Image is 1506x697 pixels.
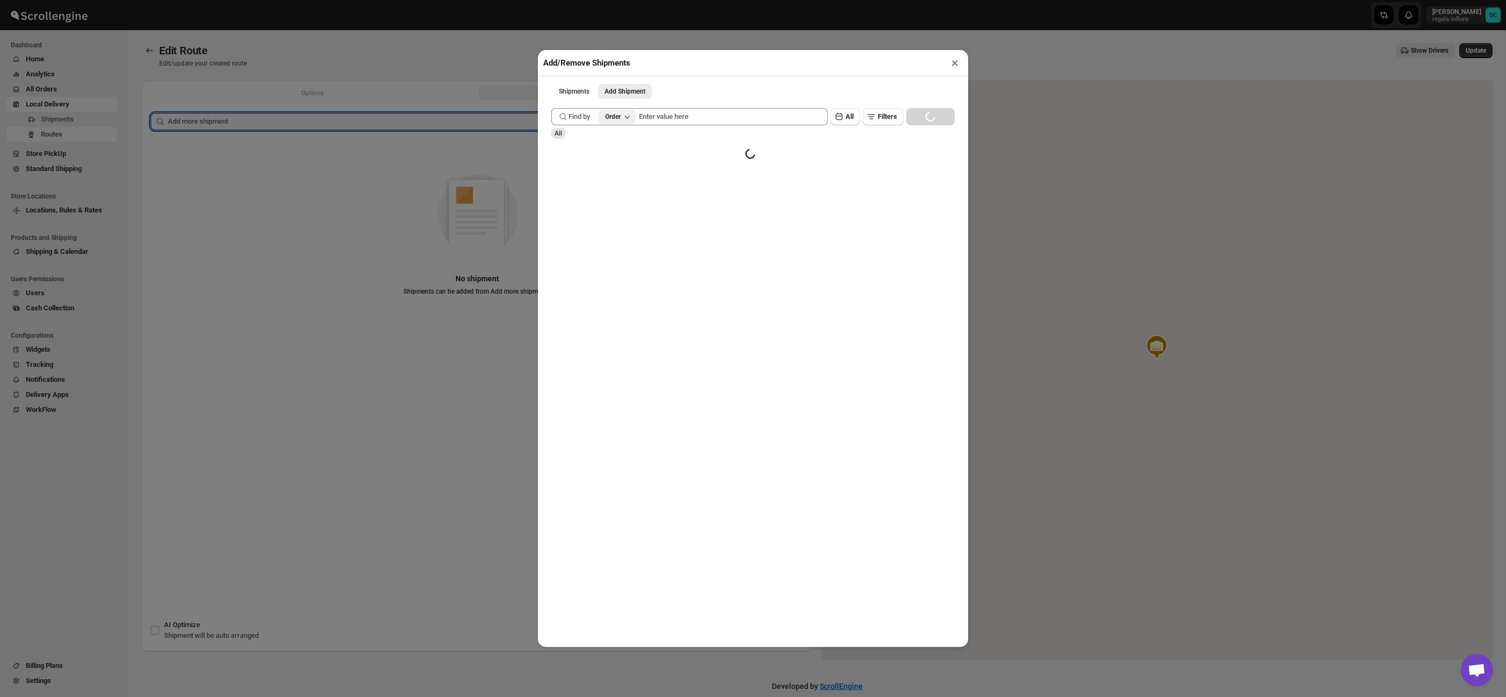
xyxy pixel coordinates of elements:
[599,109,636,124] button: Order
[569,111,590,122] span: Find by
[555,130,562,137] span: All
[863,108,904,125] button: Filters
[947,55,963,70] button: ×
[543,58,630,68] h2: Add/Remove Shipments
[846,112,854,120] span: All
[639,108,828,125] input: Enter value here
[605,112,621,121] div: Order
[142,104,813,550] div: Selected Shipments
[1461,654,1493,686] a: Open chat
[559,87,589,96] span: Shipments
[830,108,860,125] button: All
[605,87,645,96] span: Add Shipment
[878,112,897,120] span: Filters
